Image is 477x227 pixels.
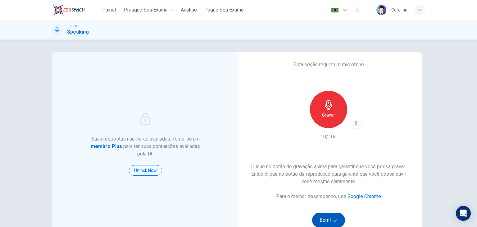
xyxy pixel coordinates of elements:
button: Pratique seu exame [121,4,176,16]
button: Gravar [310,91,347,128]
img: Profile picture [376,5,386,15]
span: Análise [181,6,197,14]
button: Pague Seu Exame [202,4,246,16]
a: EduSynch logo [52,4,99,16]
img: pt [331,8,339,12]
h6: Esta seção requer um microfone [293,61,364,68]
a: Google Chrome [348,193,381,199]
strong: membro Plus [91,143,122,149]
div: Open Intercom Messenger [456,206,471,221]
span: Pratique seu exame [124,6,168,14]
button: Painel [99,4,119,16]
h6: Clique no botão de gravação acima para garantir que você possa gravar. Então clique no botão de r... [245,163,412,185]
button: Unlock Now [129,165,162,176]
button: Análise [178,4,199,16]
span: Painel [102,6,116,14]
img: EduSynch logo [52,4,85,16]
h1: Speaking [67,28,89,36]
h6: Gravar [322,111,335,119]
span: Pague Seu Exame [204,6,244,14]
h6: Para o melhor desempenho, use [276,193,381,200]
span: TOEFL® [67,24,77,28]
h6: 10/10s [320,133,337,141]
h6: Suas respostas não serão avaliadas. Torne-se um para ter suas pontuações avaliadas pela IA. [89,135,202,158]
div: Carolina [391,6,407,14]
